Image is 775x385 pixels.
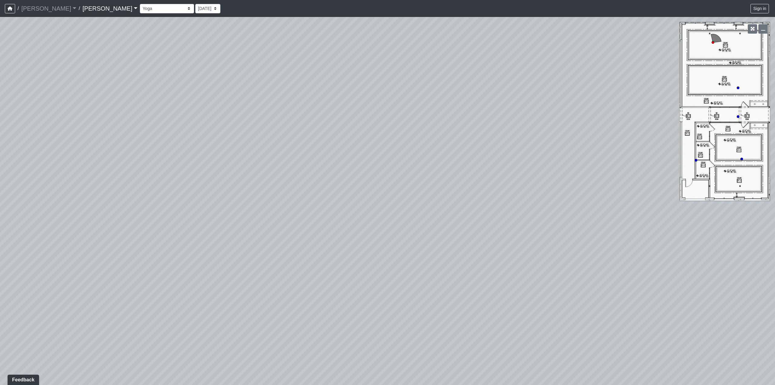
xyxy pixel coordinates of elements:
iframe: Ybug feedback widget [5,373,40,385]
a: [PERSON_NAME] [82,2,137,15]
button: Sign in [750,4,769,13]
span: / [15,2,21,15]
a: [PERSON_NAME] [21,2,76,15]
span: / [76,2,82,15]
